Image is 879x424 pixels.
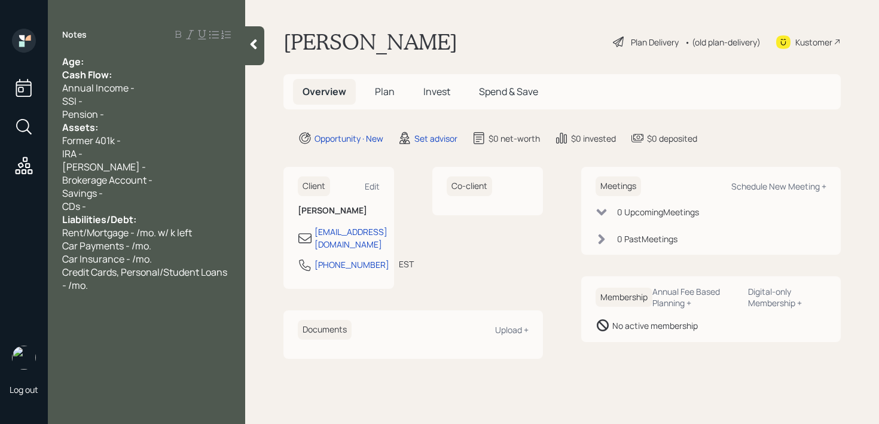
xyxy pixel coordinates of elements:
h1: [PERSON_NAME] [283,29,457,55]
div: Plan Delivery [631,36,679,48]
span: Car Payments - /mo. [62,239,151,252]
span: Former 401k - [62,134,121,147]
span: [PERSON_NAME] - [62,160,146,173]
span: IRA - [62,147,83,160]
div: 0 Past Meeting s [617,233,677,245]
span: CDs - [62,200,86,213]
div: Kustomer [795,36,832,48]
div: EST [399,258,414,270]
div: • (old plan-delivery) [685,36,761,48]
div: Upload + [495,324,529,335]
div: Annual Fee Based Planning + [652,286,738,309]
div: $0 net-worth [489,132,540,145]
span: Rent/Mortgage - /mo. w/ k left [62,226,192,239]
span: Car Insurance - /mo. [62,252,152,266]
h6: Documents [298,320,352,340]
span: Invest [423,85,450,98]
span: Pension - [62,108,104,121]
span: Cash Flow: [62,68,112,81]
div: Log out [10,384,38,395]
div: No active membership [612,319,698,332]
h6: Co-client [447,176,492,196]
div: Set advisor [414,132,457,145]
span: Brokerage Account - [62,173,152,187]
div: Edit [365,181,380,192]
div: [PHONE_NUMBER] [315,258,389,271]
span: Spend & Save [479,85,538,98]
div: Schedule New Meeting + [731,181,826,192]
div: Opportunity · New [315,132,383,145]
span: Liabilities/Debt: [62,213,136,226]
span: Savings - [62,187,103,200]
h6: Client [298,176,330,196]
div: Digital-only Membership + [748,286,826,309]
h6: Membership [596,288,652,307]
span: SSI - [62,94,83,108]
div: 0 Upcoming Meeting s [617,206,699,218]
div: $0 deposited [647,132,697,145]
h6: Meetings [596,176,641,196]
div: $0 invested [571,132,616,145]
label: Notes [62,29,87,41]
img: retirable_logo.png [12,346,36,370]
span: Credit Cards, Personal/Student Loans - /mo. [62,266,229,292]
span: Plan [375,85,395,98]
div: [EMAIL_ADDRESS][DOMAIN_NAME] [315,225,387,251]
span: Assets: [62,121,98,134]
h6: [PERSON_NAME] [298,206,380,216]
span: Overview [303,85,346,98]
span: Age: [62,55,84,68]
span: Annual Income - [62,81,135,94]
